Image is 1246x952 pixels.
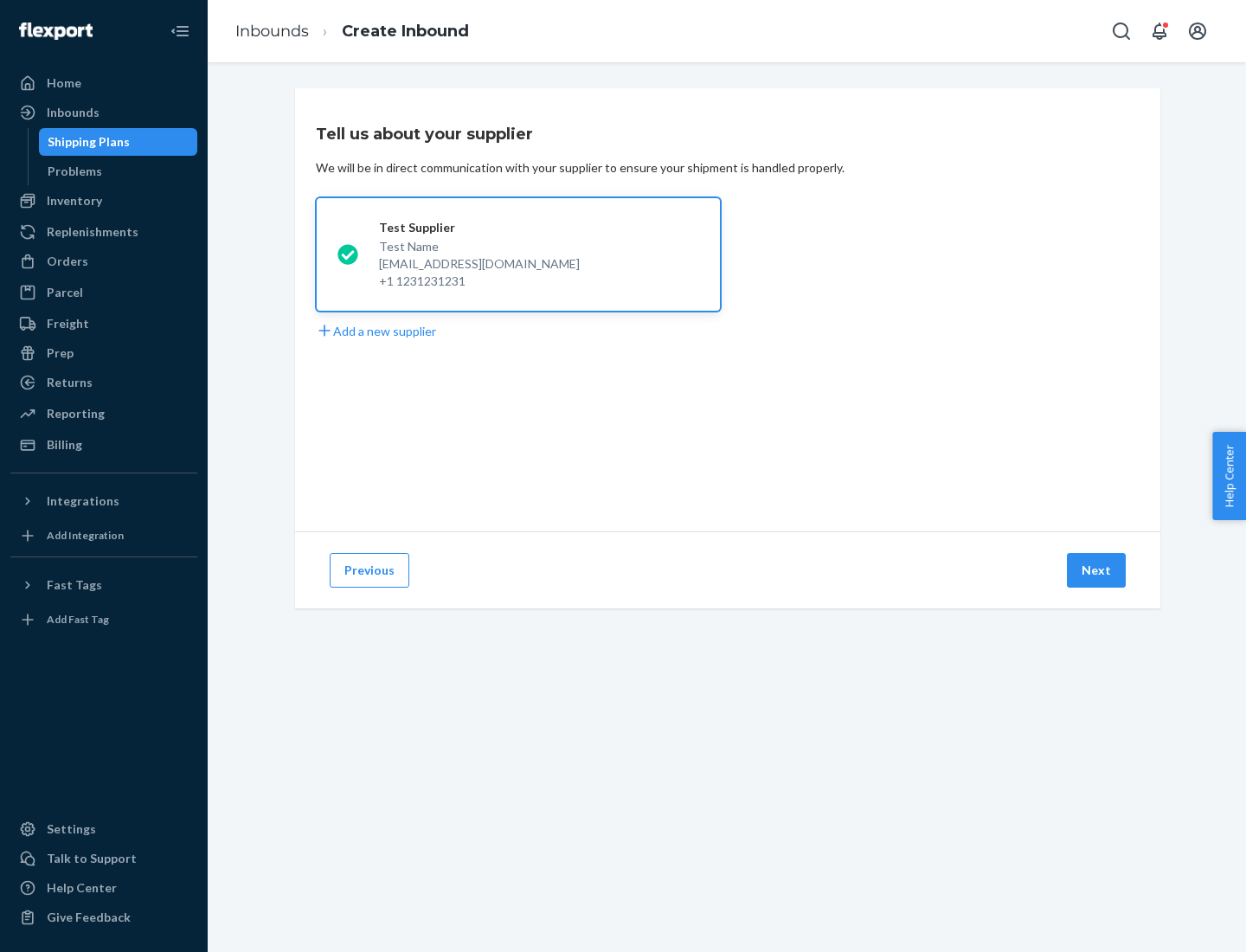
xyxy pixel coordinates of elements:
div: Returns [47,374,93,391]
a: Parcel [10,279,197,306]
div: Replenishments [47,223,138,241]
a: Returns [10,369,197,396]
button: Open account menu [1180,14,1215,48]
a: Add Fast Tag [10,606,197,634]
div: We will be in direct communication with your supplier to ensure your shipment is handled properly. [316,159,845,177]
a: Freight [10,310,197,338]
ol: breadcrumbs [222,6,483,57]
div: Give Feedback [47,909,131,926]
button: Help Center [1212,432,1246,520]
button: Open notifications [1142,14,1177,48]
div: Settings [47,820,96,838]
div: Prep [47,344,74,362]
a: Prep [10,339,197,367]
h3: Tell us about your supplier [316,123,533,145]
div: Parcel [47,284,83,301]
button: Integrations [10,487,197,515]
div: Help Center [47,879,117,897]
button: Open Search Box [1104,14,1139,48]
div: Home [47,74,81,92]
div: Problems [48,163,102,180]
div: Billing [47,436,82,453]
a: Add Integration [10,522,197,550]
button: Close Navigation [163,14,197,48]
a: Billing [10,431,197,459]
button: Previous [330,553,409,588]
div: Talk to Support [47,850,137,867]
a: Orders [10,248,197,275]
a: Home [10,69,197,97]
a: Inbounds [235,22,309,41]
a: Create Inbound [342,22,469,41]
a: Replenishments [10,218,197,246]
div: Reporting [47,405,105,422]
div: Inventory [47,192,102,209]
div: Fast Tags [47,576,102,594]
img: Flexport logo [19,23,93,40]
div: Inbounds [47,104,100,121]
a: Reporting [10,400,197,428]
a: Problems [39,158,198,185]
div: Freight [47,315,89,332]
a: Settings [10,815,197,843]
a: Shipping Plans [39,128,198,156]
div: Add Fast Tag [47,612,109,627]
div: Integrations [47,492,119,510]
button: Fast Tags [10,571,197,599]
div: Orders [47,253,88,270]
a: Inbounds [10,99,197,126]
div: Add Integration [47,528,124,543]
button: Give Feedback [10,904,197,931]
button: Next [1067,553,1126,588]
button: Add a new supplier [316,322,436,340]
a: Talk to Support [10,845,197,872]
div: Shipping Plans [48,133,130,151]
a: Inventory [10,187,197,215]
a: Help Center [10,874,197,902]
